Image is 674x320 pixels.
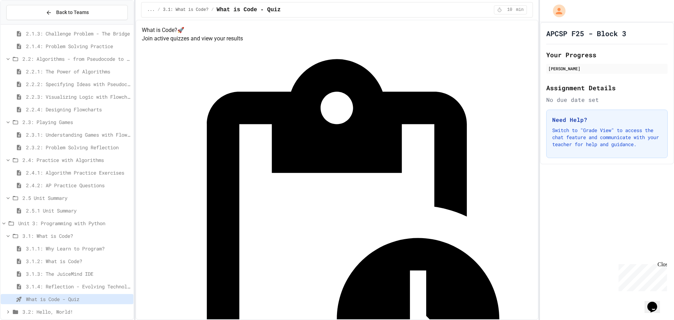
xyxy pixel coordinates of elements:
[26,68,131,75] span: 2.2.1: The Power of Algorithms
[546,28,626,38] h1: APCSP F25 - Block 3
[158,7,160,13] span: /
[26,30,131,37] span: 2.1.3: Challenge Problem - The Bridge
[26,182,131,189] span: 2.4.2: AP Practice Questions
[552,127,662,148] p: Switch to "Grade View" to access the chat feature and communicate with your teacher for help and ...
[26,43,131,50] span: 2.1.4: Problem Solving Practice
[142,26,532,34] h4: What is Code? 🚀
[211,7,214,13] span: /
[18,220,131,227] span: Unit 3: Programming with Python
[546,96,668,104] div: No due date set
[163,7,209,13] span: 3.1: What is Code?
[26,245,131,252] span: 3.1.1: Why Learn to Program?
[3,3,48,45] div: Chat with us now!Close
[546,50,668,60] h2: Your Progress
[26,295,131,303] span: What is Code - Quiz
[217,6,280,14] span: What is Code - Quiz
[548,65,666,72] div: [PERSON_NAME]
[22,194,131,202] span: 2.5 Unit Summary
[516,7,524,13] span: min
[552,116,662,124] h3: Need Help?
[26,270,131,277] span: 3.1.3: The JuiceMind IDE
[22,55,131,63] span: 2.2: Algorithms - from Pseudocode to Flowcharts
[504,7,515,13] span: 10
[22,118,131,126] span: 2.3: Playing Games
[26,283,131,290] span: 3.1.4: Reflection - Evolving Technology
[645,292,667,313] iframe: chat widget
[26,93,131,100] span: 2.2.3: Visualizing Logic with Flowcharts
[22,232,131,240] span: 3.1: What is Code?
[22,308,131,315] span: 3.2: Hello, World!
[142,34,532,43] p: Join active quizzes and view your results
[22,156,131,164] span: 2.4: Practice with Algorithms
[26,144,131,151] span: 2.3.2: Problem Solving Reflection
[26,207,131,214] span: 2.5.1 Unit Summary
[6,5,128,20] button: Back to Teams
[147,7,155,13] span: ...
[26,169,131,176] span: 2.4.1: Algorithm Practice Exercises
[26,80,131,88] span: 2.2.2: Specifying Ideas with Pseudocode
[56,9,89,16] span: Back to Teams
[26,257,131,265] span: 3.1.2: What is Code?
[616,261,667,291] iframe: chat widget
[546,3,567,19] div: My Account
[26,131,131,138] span: 2.3.1: Understanding Games with Flowcharts
[26,106,131,113] span: 2.2.4: Designing Flowcharts
[546,83,668,93] h2: Assignment Details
